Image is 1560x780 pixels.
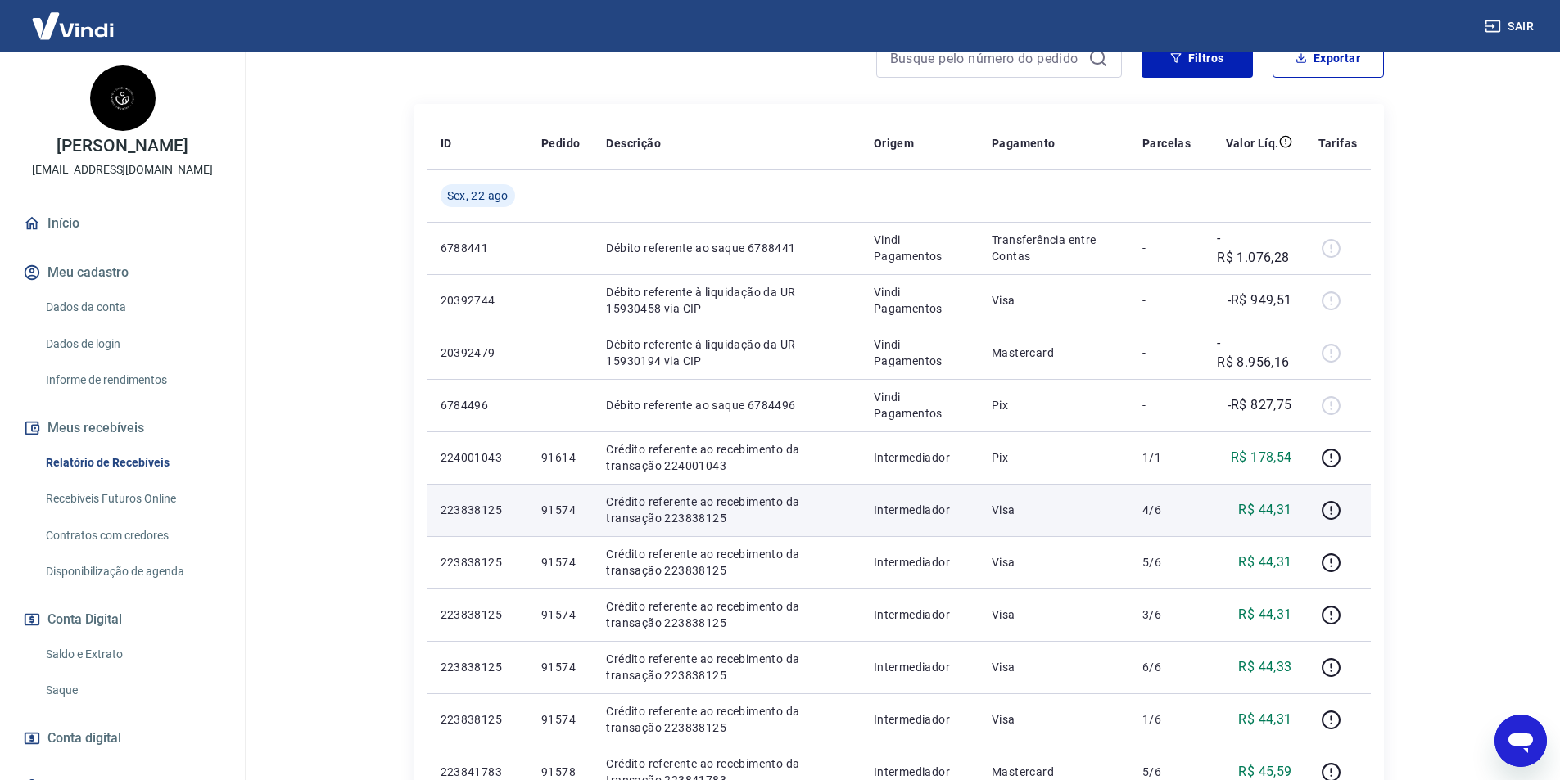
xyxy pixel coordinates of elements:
p: 4/6 [1142,502,1191,518]
button: Exportar [1273,38,1384,78]
p: Intermediador [874,711,965,728]
p: Valor Líq. [1226,135,1279,151]
p: 5/6 [1142,764,1191,780]
p: 20392744 [441,292,515,309]
p: R$ 44,31 [1238,552,1291,572]
iframe: Botão para abrir a janela de mensagens [1494,715,1547,767]
p: Intermediador [874,449,965,466]
a: Recebíveis Futuros Online [39,482,225,516]
p: - [1142,240,1191,256]
p: R$ 44,33 [1238,657,1291,677]
p: 6788441 [441,240,515,256]
p: Intermediador [874,659,965,675]
p: Pix [992,449,1116,466]
a: Relatório de Recebíveis [39,446,225,480]
p: 223838125 [441,502,515,518]
p: Pix [992,397,1116,413]
p: Visa [992,711,1116,728]
p: - [1142,345,1191,361]
p: Visa [992,554,1116,570]
p: Descrição [606,135,661,151]
p: -R$ 827,75 [1228,395,1292,415]
p: Crédito referente ao recebimento da transação 224001043 [606,441,848,474]
p: 5/6 [1142,554,1191,570]
button: Conta Digital [20,602,225,638]
p: Mastercard [992,345,1116,361]
p: Intermediador [874,764,965,780]
p: -R$ 8.956,16 [1217,333,1291,372]
p: - [1142,397,1191,413]
p: -R$ 1.076,28 [1217,228,1291,268]
p: Visa [992,502,1116,518]
p: R$ 178,54 [1231,448,1292,467]
a: Início [20,205,225,241]
p: Visa [992,292,1116,309]
p: Visa [992,659,1116,675]
img: Vindi [20,1,126,51]
p: R$ 44,31 [1238,710,1291,729]
p: Débito referente ao saque 6784496 [606,397,848,413]
p: Intermediador [874,502,965,518]
p: 1/6 [1142,711,1191,728]
input: Busque pelo número do pedido [890,46,1082,70]
p: Visa [992,606,1116,623]
span: Sex, 22 ago [447,187,509,204]
p: R$ 44,31 [1238,605,1291,624]
p: Débito referente à liquidação da UR 15930194 via CIP [606,336,848,369]
a: Informe de rendimentos [39,363,225,397]
p: 223838125 [441,606,515,623]
p: 223838125 [441,711,515,728]
p: Crédito referente ao recebimento da transação 223838125 [606,598,848,631]
p: 224001043 [441,449,515,466]
a: Dados de login [39,327,225,361]
p: 1/1 [1142,449,1191,466]
button: Meu cadastro [20,255,225,291]
p: Mastercard [992,764,1116,780]
p: Débito referente à liquidação da UR 15930458 via CIP [606,284,848,317]
p: 3/6 [1142,606,1191,623]
a: Disponibilização de agenda [39,555,225,588]
p: Crédito referente ao recebimento da transação 223838125 [606,703,848,736]
p: Pagamento [992,135,1056,151]
p: - [1142,292,1191,309]
p: Crédito referente ao recebimento da transação 223838125 [606,651,848,683]
p: Crédito referente ao recebimento da transação 223838125 [606,494,848,526]
p: 91574 [541,606,580,623]
p: Débito referente ao saque 6788441 [606,240,848,256]
p: ID [441,135,452,151]
p: 6784496 [441,397,515,413]
p: 223838125 [441,659,515,675]
p: Origem [874,135,914,151]
a: Saldo e Extrato [39,638,225,671]
img: b5e33111-34ac-49f4-b4a7-cf72cf069c64.jpeg [90,65,156,131]
p: [EMAIL_ADDRESS][DOMAIN_NAME] [32,161,213,178]
p: 91574 [541,502,580,518]
span: Conta digital [47,727,121,750]
button: Meus recebíveis [20,410,225,446]
p: [PERSON_NAME] [57,138,188,155]
p: Vindi Pagamentos [874,336,965,369]
p: 91574 [541,711,580,728]
p: 91578 [541,764,580,780]
a: Contratos com credores [39,519,225,552]
p: 91614 [541,449,580,466]
p: 6/6 [1142,659,1191,675]
p: Intermediador [874,606,965,623]
p: 20392479 [441,345,515,361]
p: Transferência entre Contas [992,232,1116,264]
p: 91574 [541,554,580,570]
p: R$ 44,31 [1238,500,1291,520]
p: Vindi Pagamentos [874,284,965,317]
p: Parcelas [1142,135,1191,151]
p: 91574 [541,659,580,675]
a: Conta digital [20,720,225,756]
p: 223841783 [441,764,515,780]
p: -R$ 949,51 [1228,291,1292,310]
p: Tarifas [1318,135,1358,151]
p: 223838125 [441,554,515,570]
p: Vindi Pagamentos [874,232,965,264]
a: Saque [39,674,225,707]
p: Pedido [541,135,580,151]
p: Intermediador [874,554,965,570]
p: Vindi Pagamentos [874,389,965,422]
